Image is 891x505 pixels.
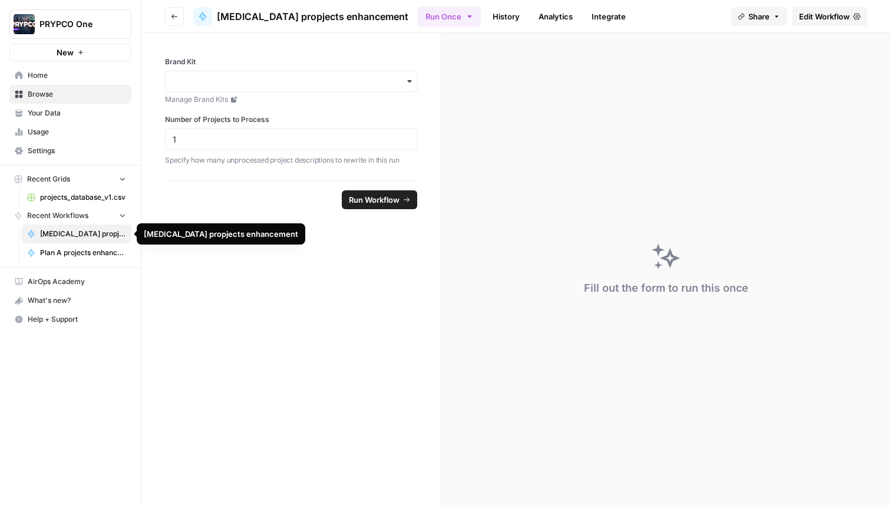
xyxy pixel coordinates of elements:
a: Integrate [585,7,633,26]
button: Recent Grids [9,170,131,188]
span: [MEDICAL_DATA] propjects enhancement [217,9,408,24]
span: Plan A projects enhancement (full content) [40,247,126,258]
button: Run Once [418,6,481,27]
button: Run Workflow [342,190,417,209]
a: Plan A projects enhancement (full content) [22,243,131,262]
a: Your Data [9,104,131,123]
a: [MEDICAL_DATA] propjects enhancement [193,7,408,26]
button: Recent Workflows [9,207,131,225]
span: Browse [28,89,126,100]
a: Manage Brand Kits [165,94,417,105]
button: Help + Support [9,310,131,329]
div: Fill out the form to run this once [584,280,748,296]
a: Browse [9,85,131,104]
span: Recent Grids [27,174,70,184]
a: History [486,7,527,26]
span: Help + Support [28,314,126,325]
label: Number of Projects to Process [165,114,417,125]
a: Analytics [532,7,580,26]
span: New [57,47,74,58]
a: projects_database_v1.csv [22,188,131,207]
span: Edit Workflow [799,11,850,22]
span: Share [748,11,770,22]
span: projects_database_v1.csv [40,192,126,203]
span: AirOps Academy [28,276,126,287]
span: Your Data [28,108,126,118]
a: [MEDICAL_DATA] propjects enhancement [22,225,131,243]
span: [MEDICAL_DATA] propjects enhancement [40,229,126,239]
a: Settings [9,141,131,160]
span: PRYPCO One [39,18,111,30]
a: Usage [9,123,131,141]
div: What's new? [10,292,131,309]
button: New [9,44,131,61]
a: Home [9,66,131,85]
span: Usage [28,127,126,137]
button: What's new? [9,291,131,310]
span: Home [28,70,126,81]
span: Run Workflow [349,194,400,206]
label: Brand Kit [165,57,417,67]
button: Share [731,7,787,26]
a: Edit Workflow [792,7,867,26]
span: Settings [28,146,126,156]
button: Workspace: PRYPCO One [9,9,131,39]
img: PRYPCO One Logo [14,14,35,35]
input: Enter a number (e.g. 5) [173,134,410,144]
p: Specify how many unprocessed project descriptions to rewrite in this run [165,154,417,166]
a: AirOps Academy [9,272,131,291]
span: Recent Workflows [27,210,88,221]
